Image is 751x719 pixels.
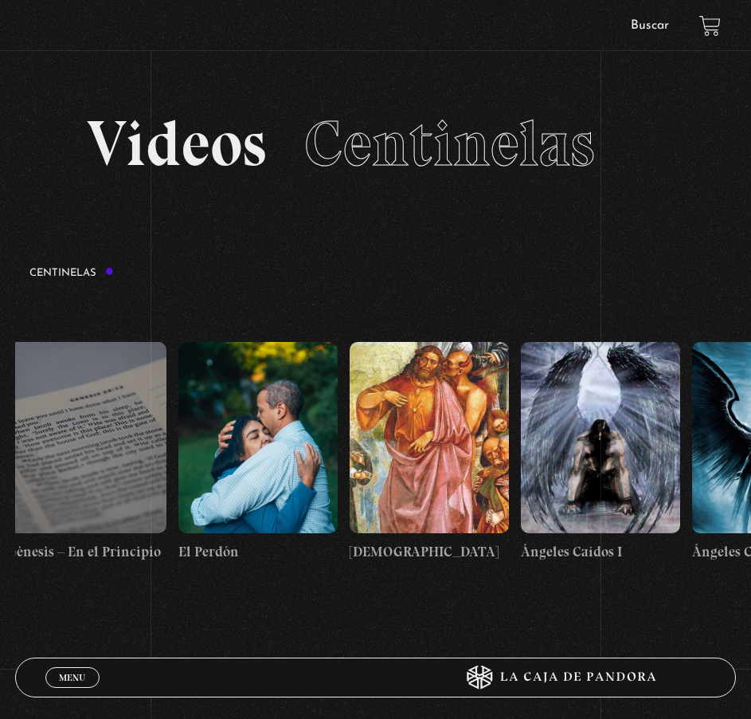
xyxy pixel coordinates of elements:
[178,294,338,611] a: El Perdón
[7,294,166,611] a: Génesis – En el Principio
[350,294,509,611] a: [DEMOGRAPHIC_DATA]
[7,541,166,563] h4: Génesis – En el Principio
[59,673,85,682] span: Menu
[87,112,663,175] h2: Videos
[350,541,509,563] h4: [DEMOGRAPHIC_DATA]
[304,105,595,182] span: Centinelas
[631,19,669,32] a: Buscar
[178,541,338,563] h4: El Perdón
[29,267,114,278] h3: Centinelas
[699,15,721,37] a: View your shopping cart
[53,686,91,697] span: Cerrar
[521,541,680,563] h4: Ángeles Caídos I
[521,294,680,611] a: Ángeles Caídos I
